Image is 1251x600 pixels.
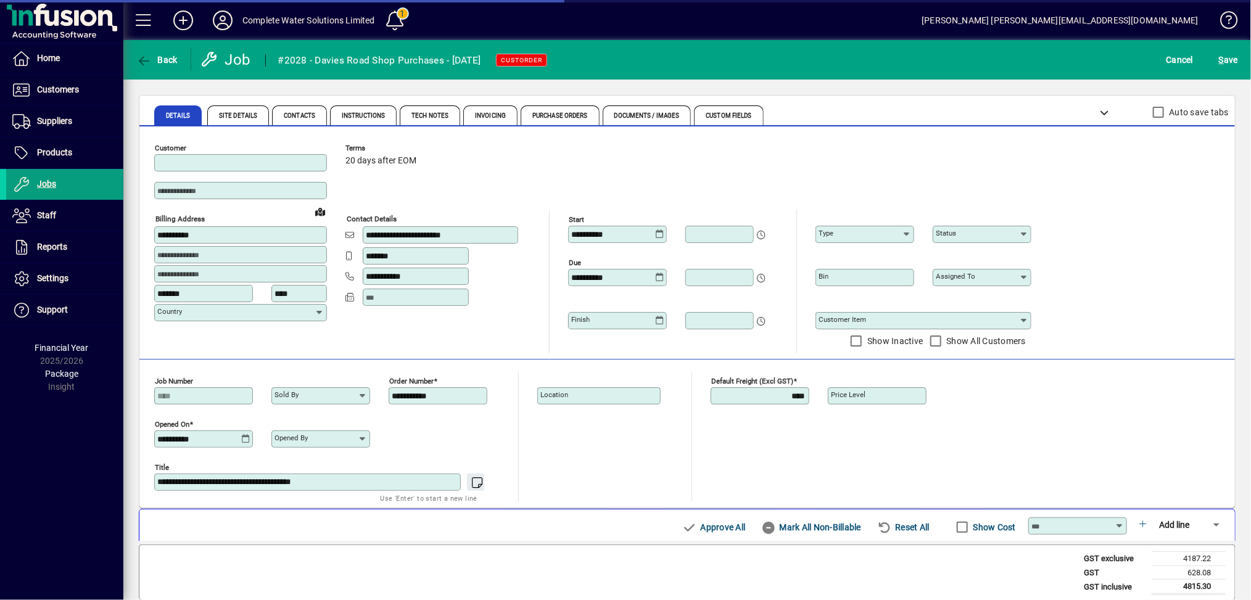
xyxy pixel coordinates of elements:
[682,517,745,537] span: Approve All
[381,491,477,505] mat-hint: Use 'Enter' to start a new line
[971,521,1016,533] label: Show Cost
[1211,2,1236,43] a: Knowledge Base
[872,516,935,538] button: Reset All
[166,113,190,119] span: Details
[155,463,169,472] mat-label: Title
[706,113,751,119] span: Custom Fields
[571,315,590,324] mat-label: Finish
[275,390,299,399] mat-label: Sold by
[37,242,67,252] span: Reports
[1078,552,1152,566] td: GST exclusive
[865,335,923,347] label: Show Inactive
[37,53,60,63] span: Home
[35,343,89,353] span: Financial Year
[501,56,542,64] span: CUSTORDER
[219,113,257,119] span: Site Details
[6,263,123,294] a: Settings
[155,420,189,429] mat-label: Opened On
[877,517,930,537] span: Reset All
[123,49,191,71] app-page-header-button: Back
[37,116,72,126] span: Suppliers
[345,156,416,166] span: 20 days after EOM
[275,434,308,442] mat-label: Opened by
[6,295,123,326] a: Support
[819,272,828,281] mat-label: Bin
[475,113,506,119] span: Invoicing
[1219,55,1224,65] span: S
[278,51,481,70] div: #2028 - Davies Road Shop Purchases - [DATE]
[1166,50,1194,70] span: Cancel
[37,210,56,220] span: Staff
[163,9,203,31] button: Add
[1152,552,1226,566] td: 4187.22
[37,147,72,157] span: Products
[1078,565,1152,580] td: GST
[1167,106,1229,118] label: Auto save tabs
[532,113,588,119] span: Purchase Orders
[37,179,56,189] span: Jobs
[819,229,833,237] mat-label: Type
[6,200,123,231] a: Staff
[389,377,434,385] mat-label: Order number
[1216,49,1241,71] button: Save
[37,84,79,94] span: Customers
[242,10,375,30] div: Complete Water Solutions Limited
[411,113,448,119] span: Tech Notes
[614,113,680,119] span: Documents / Images
[342,113,385,119] span: Instructions
[761,517,861,537] span: Mark All Non-Billable
[37,305,68,314] span: Support
[1152,565,1226,580] td: 628.08
[6,75,123,105] a: Customers
[155,144,186,152] mat-label: Customer
[1159,520,1189,530] span: Add line
[711,377,793,385] mat-label: Default Freight (excl GST)
[936,229,956,237] mat-label: Status
[540,390,568,399] mat-label: Location
[155,377,193,385] mat-label: Job number
[1078,580,1152,594] td: GST inclusive
[6,43,123,74] a: Home
[819,315,866,324] mat-label: Customer Item
[936,272,975,281] mat-label: Assigned to
[756,516,866,538] button: Mark All Non-Billable
[6,106,123,137] a: Suppliers
[200,50,253,70] div: Job
[1152,580,1226,594] td: 4815.30
[569,215,584,224] mat-label: Start
[157,307,182,316] mat-label: Country
[569,258,581,267] mat-label: Due
[37,273,68,283] span: Settings
[1163,49,1197,71] button: Cancel
[310,202,330,221] a: View on map
[831,390,865,399] mat-label: Price Level
[345,144,419,152] span: Terms
[677,516,750,538] button: Approve All
[45,369,78,379] span: Package
[133,49,181,71] button: Back
[1219,50,1238,70] span: ave
[6,232,123,263] a: Reports
[944,335,1026,347] label: Show All Customers
[922,10,1199,30] div: [PERSON_NAME] [PERSON_NAME][EMAIL_ADDRESS][DOMAIN_NAME]
[6,138,123,168] a: Products
[136,55,178,65] span: Back
[203,9,242,31] button: Profile
[284,113,315,119] span: Contacts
